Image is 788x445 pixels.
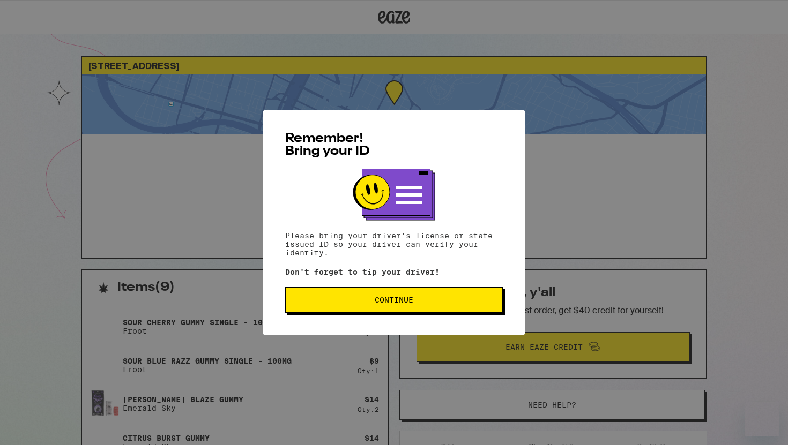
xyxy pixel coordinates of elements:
[745,402,779,436] iframe: Button to launch messaging window
[285,287,503,313] button: Continue
[285,268,503,276] p: Don't forget to tip your driver!
[285,132,370,158] span: Remember! Bring your ID
[375,296,413,304] span: Continue
[285,231,503,257] p: Please bring your driver's license or state issued ID so your driver can verify your identity.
